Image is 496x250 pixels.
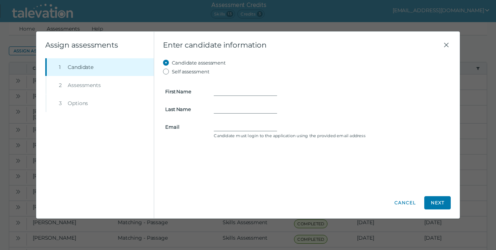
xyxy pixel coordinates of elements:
span: Candidate [68,63,93,71]
button: Next [424,196,451,209]
label: Email [161,124,209,130]
clr-wizard-title: Assign assessments [45,41,118,49]
label: Candidate assessment [172,58,226,67]
label: Last Name [161,106,209,112]
button: 1Candidate [47,58,154,76]
span: Enter candidate information [163,41,442,49]
div: 1 [59,63,65,71]
label: First Name [161,88,209,94]
nav: Wizard steps [45,58,154,112]
button: Close [442,41,451,49]
button: Cancel [392,196,418,209]
label: Self assessment [172,67,209,76]
clr-control-helper: Candidate must login to the application using the provided email address [214,133,449,139]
